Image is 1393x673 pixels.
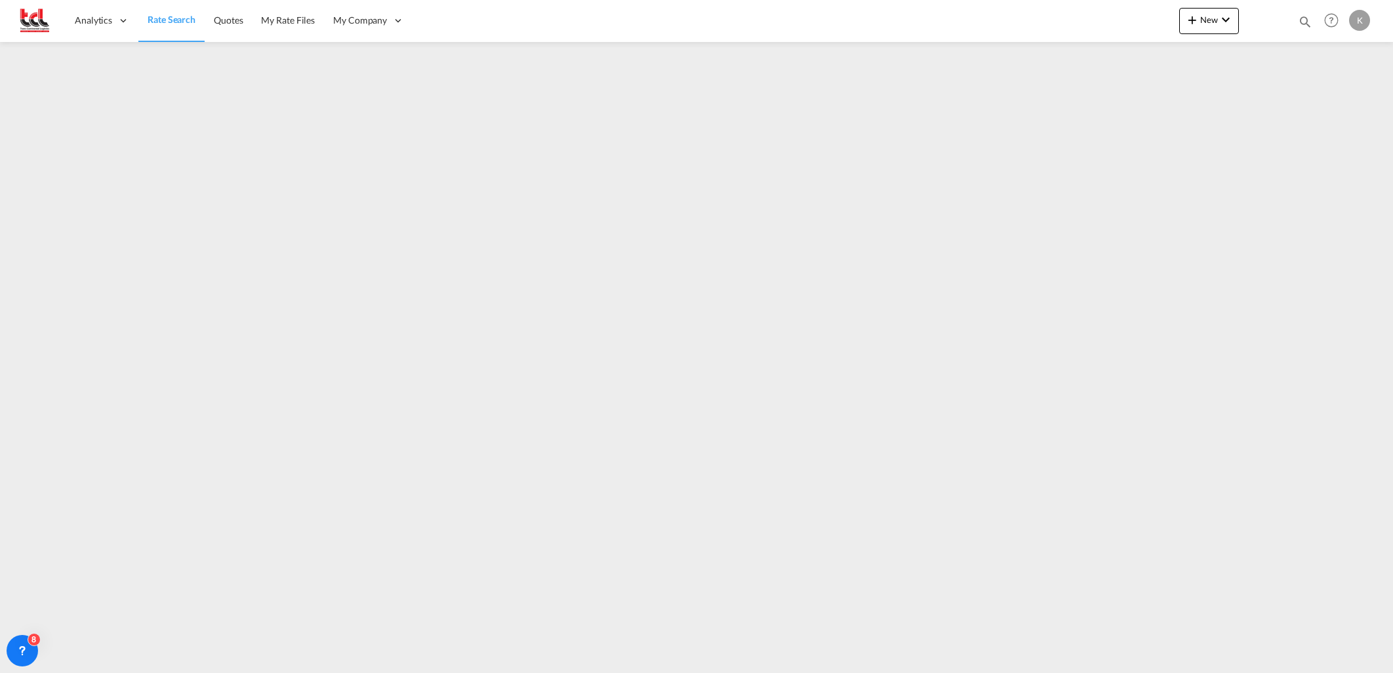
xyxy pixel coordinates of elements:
[333,14,387,27] span: My Company
[1298,14,1312,34] div: icon-magnify
[1184,14,1234,25] span: New
[1179,8,1239,34] button: icon-plus 400-fgNewicon-chevron-down
[75,14,112,27] span: Analytics
[148,14,195,25] span: Rate Search
[1349,10,1370,31] div: K
[261,14,315,26] span: My Rate Files
[20,6,49,35] img: 7f4c0620383011eea051fdf82ba72442.jpeg
[214,14,243,26] span: Quotes
[1298,14,1312,29] md-icon: icon-magnify
[1218,12,1234,28] md-icon: icon-chevron-down
[1320,9,1343,31] span: Help
[1320,9,1349,33] div: Help
[1184,12,1200,28] md-icon: icon-plus 400-fg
